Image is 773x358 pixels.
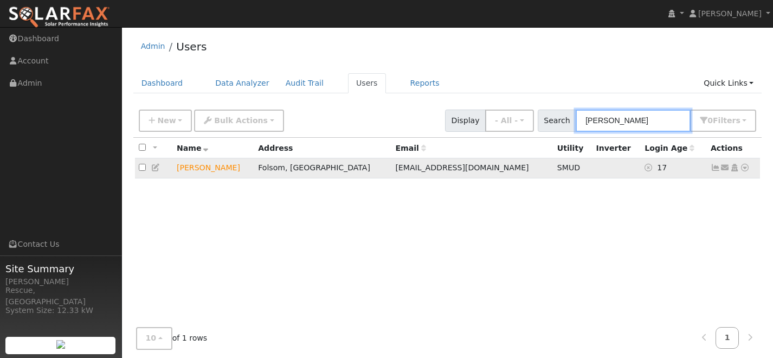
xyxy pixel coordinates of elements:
[645,163,657,172] a: No login access
[194,110,284,132] button: Bulk Actions
[173,158,254,178] td: Lead
[5,285,116,308] div: Rescue, [GEOGRAPHIC_DATA]
[576,110,691,132] input: Search
[557,143,589,154] div: Utility
[136,328,208,350] span: of 1 rows
[136,328,172,350] button: 10
[177,144,209,152] span: Name
[5,261,116,276] span: Site Summary
[657,163,667,172] span: 08/18/2025 7:37:45 PM
[596,143,637,154] div: Inverter
[720,162,730,174] a: ddolcini@yahoo.com
[254,158,391,178] td: Folsom, [GEOGRAPHIC_DATA]
[5,305,116,316] div: System Size: 12.33 kW
[207,73,278,93] a: Data Analyzer
[740,162,750,174] a: Other actions
[645,144,694,152] span: Days since last login
[736,116,740,125] span: s
[485,110,534,132] button: - All -
[157,116,176,125] span: New
[56,340,65,349] img: retrieve
[690,110,756,132] button: 0Filters
[711,163,720,172] a: Show Graph
[716,328,739,349] a: 1
[214,116,268,125] span: Bulk Actions
[402,73,448,93] a: Reports
[711,143,756,154] div: Actions
[278,73,332,93] a: Audit Trail
[8,6,110,29] img: SolarFax
[395,163,529,172] span: [EMAIL_ADDRESS][DOMAIN_NAME]
[348,73,386,93] a: Users
[141,42,165,50] a: Admin
[395,144,426,152] span: Email
[713,116,740,125] span: Filter
[133,73,191,93] a: Dashboard
[176,40,207,53] a: Users
[139,110,192,132] button: New
[557,163,580,172] span: SMUD
[258,143,388,154] div: Address
[5,276,116,287] div: [PERSON_NAME]
[445,110,486,132] span: Display
[698,9,762,18] span: [PERSON_NAME]
[695,73,762,93] a: Quick Links
[538,110,576,132] span: Search
[146,334,157,343] span: 10
[151,163,161,172] a: Edit User
[730,163,739,172] a: Login As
